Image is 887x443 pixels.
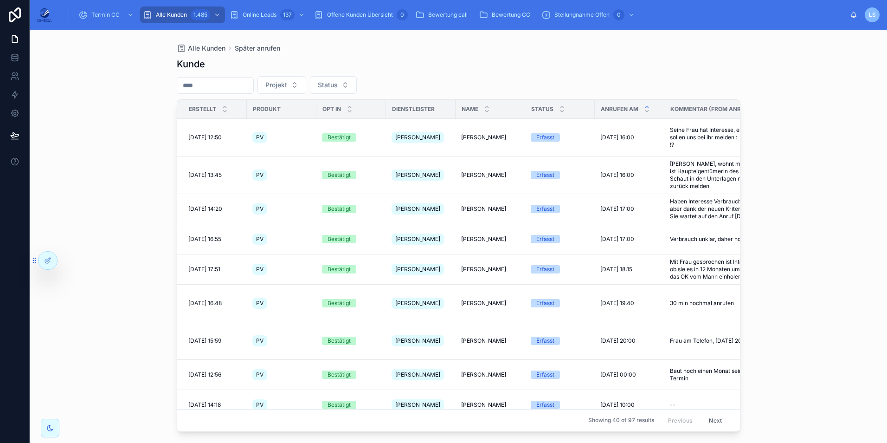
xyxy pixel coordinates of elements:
a: [DATE] 16:48 [188,300,241,307]
span: Haben Interesse Verbrauch unklar damals war es zu wenig aber dank der neuen Kriterien wahrscheinl... [670,198,826,220]
a: Erfasst [531,401,589,409]
a: Bewertung call [412,7,474,23]
span: PV [256,300,264,307]
a: [DATE] 17:00 [600,235,659,243]
div: Bestätigt [328,337,351,345]
span: 30 min nochmal anrufen [670,300,734,307]
a: [DATE] 17:00 [600,205,659,213]
span: Online Leads [243,11,276,19]
a: Erfasst [531,235,589,243]
a: [DATE] 14:20 [188,205,241,213]
a: Bestätigt [322,337,380,345]
div: Erfasst [536,265,554,274]
span: [DATE] 16:48 [188,300,222,307]
a: PV [252,333,311,348]
span: LS [869,11,876,19]
a: Erfasst [531,265,589,274]
span: [DATE] 13:45 [188,171,222,179]
span: [PERSON_NAME] [395,134,440,141]
a: [PERSON_NAME], wohnt mit seiner Mutter zusammen, sie ist Haupteigentümerin des Hauses. Schaut in ... [670,160,826,190]
a: [DATE] 13:45 [188,171,241,179]
h1: Kunde [177,58,205,71]
a: 30 min nochmal anrufen [670,300,826,307]
a: Erfasst [531,133,589,142]
a: PV [252,168,311,182]
span: [DATE] 12:50 [188,134,222,141]
span: Verbrauch unklar, daher nochmal anrufen. Älteres Pärchen. [670,235,825,243]
div: Erfasst [536,205,554,213]
a: Alle Kunden [177,44,225,53]
span: Mit Frau gesprochen ist Interessiert aber wollte nicht sagen ob sie es in 12 Monaten umsetzen wür... [670,258,826,280]
span: [DATE] 14:20 [188,205,222,213]
a: [DATE] 14:18 [188,401,241,409]
span: [PERSON_NAME] [395,171,440,179]
span: [PERSON_NAME] [461,134,506,141]
a: Alle Kunden1.485 [140,7,225,23]
span: Dienstleister [392,105,435,113]
a: Bewertung CC [476,7,537,23]
a: [PERSON_NAME] [392,262,450,277]
span: [PERSON_NAME] [395,337,440,345]
span: Bewertung CC [492,11,530,19]
span: [DATE] 17:51 [188,266,220,273]
span: Alle Kunden [188,44,225,53]
div: Bestätigt [328,299,351,307]
a: PV [252,130,311,145]
a: [PERSON_NAME] [392,232,450,247]
div: Erfasst [536,133,554,142]
a: [PERSON_NAME] [461,235,520,243]
a: [PERSON_NAME] [392,130,450,145]
div: Bestätigt [328,235,351,243]
span: [DATE] 15:59 [188,337,221,345]
span: Projekt [265,80,287,90]
div: Erfasst [536,299,554,307]
span: [DATE] 14:18 [188,401,221,409]
div: Erfasst [536,371,554,379]
span: Name [462,105,478,113]
div: scrollable content [59,5,850,25]
a: PV [252,232,311,247]
span: Kommentar (from Anrufe) [670,105,754,113]
span: Showing 40 of 97 results [588,417,654,424]
span: [PERSON_NAME] [395,401,440,409]
span: [PERSON_NAME] [461,337,506,345]
a: Baut noch einen Monat sein Haus um, erst dann Anrufen für Termin [670,367,826,382]
a: Bestätigt [322,205,380,213]
a: [DATE] 16:00 [600,171,659,179]
a: [PERSON_NAME] [392,296,450,311]
span: [DATE] 19:40 [600,300,634,307]
span: Opt In [322,105,341,113]
span: Alle Kunden [156,11,187,19]
a: Bestätigt [322,371,380,379]
span: [DATE] 16:55 [188,235,221,243]
span: -- [670,401,675,409]
span: Produkt [253,105,281,113]
a: [PERSON_NAME] [392,168,450,182]
a: [DATE] 12:56 [188,371,241,378]
a: PV [252,296,311,311]
div: 0 [613,9,624,20]
a: Stellungnahme Offen0 [539,7,639,23]
span: Erstellt [189,105,216,113]
a: Später anrufen [235,44,280,53]
span: [PERSON_NAME] [461,235,506,243]
span: [PERSON_NAME] [461,401,506,409]
a: [PERSON_NAME] [392,202,450,216]
a: Frau am Telefon, [DATE] 20 uhr anrufen [670,337,826,345]
span: PV [256,171,264,179]
span: PV [256,337,264,345]
span: [PERSON_NAME] [461,371,506,378]
a: Erfasst [531,299,589,307]
a: Bestätigt [322,133,380,142]
a: Bestätigt [322,265,380,274]
a: Termin CC [76,7,138,23]
div: Bestätigt [328,171,351,179]
span: [PERSON_NAME] [395,371,440,378]
a: [DATE] 16:00 [600,134,659,141]
a: -- [670,401,826,409]
a: [DATE] 15:59 [188,337,241,345]
span: [DATE] 18:15 [600,266,632,273]
a: PV [252,367,311,382]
